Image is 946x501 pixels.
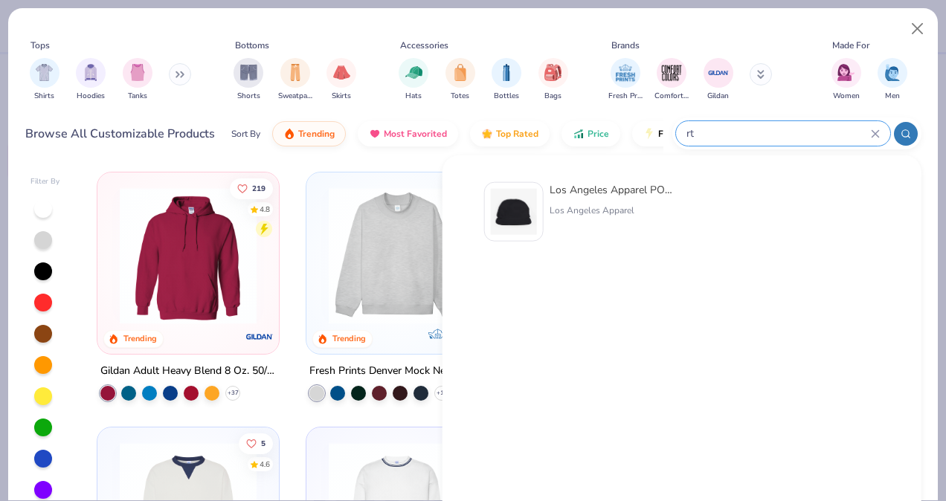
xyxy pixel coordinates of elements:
[707,91,729,102] span: Gildan
[231,127,260,140] div: Sort By
[445,58,475,102] div: filter for Totes
[494,91,519,102] span: Bottles
[550,204,675,217] div: Los Angeles Apparel
[234,58,263,102] button: filter button
[77,91,105,102] span: Hoodies
[837,64,855,81] img: Women Image
[654,58,689,102] button: filter button
[704,58,733,102] div: filter for Gildan
[100,362,276,381] div: Gildan Adult Heavy Blend 8 Oz. 50/50 Hooded Sweatshirt
[878,58,907,102] div: filter for Men
[112,187,264,324] img: 01756b78-01f6-4cc6-8d8a-3c30c1a0c8ac
[30,176,60,187] div: Filter By
[227,389,238,398] span: + 37
[261,439,266,447] span: 5
[878,58,907,102] button: filter button
[321,187,473,324] img: f5d85501-0dbb-4ee4-b115-c08fa3845d83
[611,39,640,52] div: Brands
[608,58,643,102] div: filter for Fresh Prints
[260,459,270,470] div: 4.6
[399,58,428,102] button: filter button
[326,58,356,102] button: filter button
[405,91,422,102] span: Hats
[76,58,106,102] button: filter button
[235,39,269,52] div: Bottoms
[632,121,804,146] button: Fresh Prints Flash
[244,322,274,352] img: Gildan logo
[309,362,485,381] div: Fresh Prints Denver Mock Neck Heavyweight Sweatshirt
[272,121,346,146] button: Trending
[369,128,381,140] img: most_fav.gif
[437,389,448,398] span: + 10
[833,91,860,102] span: Women
[278,58,312,102] button: filter button
[538,58,568,102] div: filter for Bags
[36,64,53,81] img: Shirts Image
[832,39,869,52] div: Made For
[405,64,422,81] img: Hats Image
[470,121,550,146] button: Top Rated
[492,58,521,102] div: filter for Bottles
[654,91,689,102] span: Comfort Colors
[283,128,295,140] img: trending.gif
[263,187,415,324] img: a164e800-7022-4571-a324-30c76f641635
[358,121,458,146] button: Most Favorited
[252,184,266,192] span: 219
[614,62,637,84] img: Fresh Prints Image
[492,58,521,102] button: filter button
[491,189,537,235] img: beacce2b-df13-44e6-ab4f-48a6ecf6b638
[685,125,871,142] input: Try "T-Shirt"
[332,91,351,102] span: Skirts
[239,433,273,453] button: Like
[831,58,861,102] div: filter for Women
[76,58,106,102] div: filter for Hoodies
[30,39,50,52] div: Tops
[544,64,561,81] img: Bags Image
[498,64,515,81] img: Bottles Image
[34,91,54,102] span: Shirts
[123,58,152,102] button: filter button
[30,58,59,102] button: filter button
[384,128,447,140] span: Most Favorited
[234,58,263,102] div: filter for Shorts
[452,64,469,81] img: Totes Image
[287,64,303,81] img: Sweatpants Image
[278,91,312,102] span: Sweatpants
[904,15,932,43] button: Close
[544,91,562,102] span: Bags
[399,58,428,102] div: filter for Hats
[885,91,900,102] span: Men
[481,128,493,140] img: TopRated.gif
[260,204,270,215] div: 4.8
[128,91,147,102] span: Tanks
[451,91,469,102] span: Totes
[123,58,152,102] div: filter for Tanks
[326,58,356,102] div: filter for Skirts
[704,58,733,102] button: filter button
[608,91,643,102] span: Fresh Prints
[538,58,568,102] button: filter button
[25,125,215,143] div: Browse All Customizable Products
[230,178,273,198] button: Like
[660,62,683,84] img: Comfort Colors Image
[298,128,335,140] span: Trending
[129,64,146,81] img: Tanks Image
[831,58,861,102] button: filter button
[30,58,59,102] div: filter for Shirts
[550,182,675,198] div: Los Angeles Apparel POLY COTTON TWILL 5 PANEL HAT
[562,121,620,146] button: Price
[643,128,655,140] img: flash.gif
[707,62,730,84] img: Gildan Image
[278,58,312,102] div: filter for Sweatpants
[445,58,475,102] button: filter button
[588,128,609,140] span: Price
[400,39,448,52] div: Accessories
[658,128,735,140] span: Fresh Prints Flash
[654,58,689,102] div: filter for Comfort Colors
[83,64,99,81] img: Hoodies Image
[496,128,538,140] span: Top Rated
[240,64,257,81] img: Shorts Image
[884,64,901,81] img: Men Image
[333,64,350,81] img: Skirts Image
[608,58,643,102] button: filter button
